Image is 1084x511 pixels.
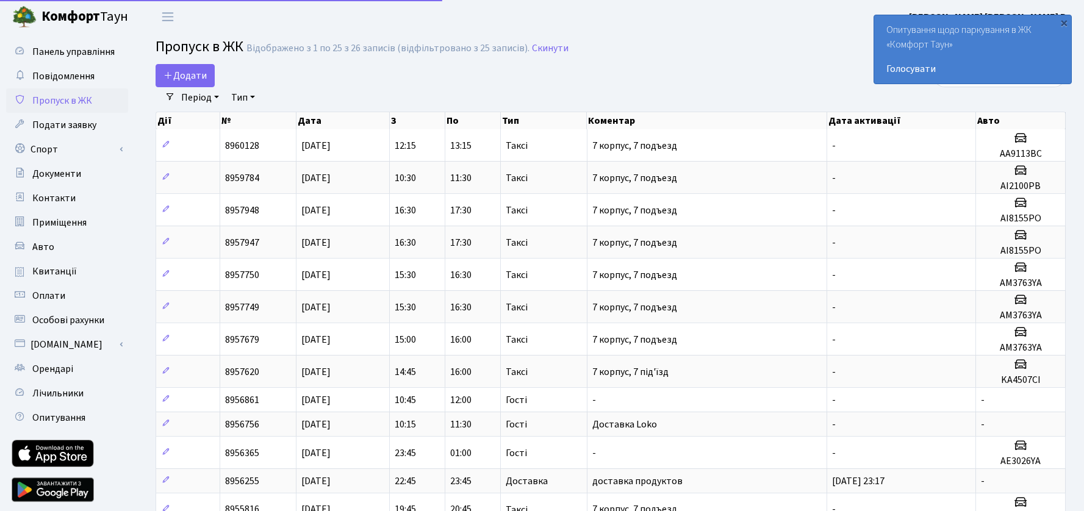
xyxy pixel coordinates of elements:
a: Голосувати [886,62,1059,76]
span: 8959784 [225,171,259,185]
span: - [832,204,836,217]
span: [DATE] [301,474,331,488]
span: - [832,446,836,460]
a: Пропуск в ЖК [6,88,128,113]
span: [DATE] [301,268,331,282]
h5: AI8155PO [981,213,1060,224]
th: Авто [976,112,1066,129]
span: 8956756 [225,418,259,431]
span: [DATE] [301,139,331,152]
img: logo.png [12,5,37,29]
span: 22:45 [395,474,416,488]
span: 12:00 [450,393,472,407]
a: Спорт [6,137,128,162]
span: [DATE] [301,236,331,249]
span: 12:15 [395,139,416,152]
span: Документи [32,167,81,180]
a: [DOMAIN_NAME] [6,332,128,357]
div: Опитування щодо паркування в ЖК «Комфорт Таун» [874,15,1071,84]
span: Гості [506,420,527,429]
span: Таксі [506,205,528,215]
th: Дата [296,112,390,129]
span: 7 корпус, 7 подъезд [592,204,677,217]
span: 16:30 [450,268,472,282]
span: Таксі [506,141,528,151]
span: Контакти [32,191,76,205]
span: [DATE] [301,446,331,460]
a: Тип [226,87,260,108]
span: 16:00 [450,365,472,379]
th: По [445,112,501,129]
span: 10:30 [395,171,416,185]
a: Подати заявку [6,113,128,137]
a: Авто [6,235,128,259]
span: Квитанції [32,265,77,278]
span: 17:30 [450,236,472,249]
span: Доставка Loko [592,418,657,431]
span: Авто [32,240,54,254]
span: Лічильники [32,387,84,400]
span: 7 корпус, 7 подъезд [592,301,677,314]
span: 15:30 [395,268,416,282]
span: [DATE] [301,171,331,185]
span: 11:30 [450,418,472,431]
span: Таксі [506,302,528,312]
span: 23:45 [450,474,472,488]
span: - [832,268,836,282]
span: 8957620 [225,365,259,379]
span: Таксі [506,238,528,248]
span: - [832,301,836,314]
a: Особові рахунки [6,308,128,332]
span: 14:45 [395,365,416,379]
span: Орендарі [32,362,73,376]
a: Додати [156,64,215,87]
span: [DATE] [301,365,331,379]
a: Документи [6,162,128,186]
h5: AM3763YA [981,342,1060,354]
span: Повідомлення [32,70,95,83]
span: - [981,474,985,488]
span: Пропуск в ЖК [156,36,243,57]
span: 11:30 [450,171,472,185]
span: - [592,446,596,460]
a: Орендарі [6,357,128,381]
a: Лічильники [6,381,128,406]
span: Пропуск в ЖК [32,94,92,107]
span: 7 корпус, 7 подъезд [592,139,677,152]
h5: AI8155PO [981,245,1060,257]
span: Опитування [32,411,85,424]
th: Дії [156,112,220,129]
span: Таксі [506,335,528,345]
h5: AM3763YA [981,310,1060,321]
span: 17:30 [450,204,472,217]
a: Приміщення [6,210,128,235]
span: 7 корпус, 7 подъезд [592,171,677,185]
span: Особові рахунки [32,313,104,327]
a: [PERSON_NAME] [PERSON_NAME] В. [909,10,1069,24]
span: 8956861 [225,393,259,407]
span: 15:00 [395,333,416,346]
span: - [832,393,836,407]
span: - [592,393,596,407]
th: Тип [501,112,587,129]
span: [DATE] [301,301,331,314]
a: Панель управління [6,40,128,64]
a: Опитування [6,406,128,430]
span: 16:30 [395,236,416,249]
th: Дата активації [827,112,976,129]
a: Квитанції [6,259,128,284]
span: 7 корпус, 7 подъезд [592,333,677,346]
span: 8957947 [225,236,259,249]
span: - [832,171,836,185]
a: Оплати [6,284,128,308]
span: [DATE] [301,393,331,407]
span: [DATE] [301,204,331,217]
span: 8957948 [225,204,259,217]
span: - [832,139,836,152]
span: [DATE] [301,333,331,346]
span: 16:30 [450,301,472,314]
span: Таксі [506,270,528,280]
span: 7 корпус, 7 подъезд [592,268,677,282]
button: Переключити навігацію [153,7,183,27]
h5: KA4507CI [981,374,1060,386]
